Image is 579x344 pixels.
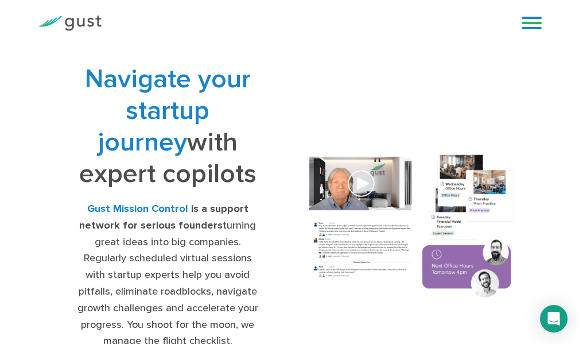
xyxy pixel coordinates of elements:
span: Navigate your startup journey [85,63,251,158]
strong: Gust Mission Control [87,203,188,215]
div: Open Intercom Messenger [540,305,568,333]
img: Composition of calendar events, a video call presentation, and chat rooms [298,146,524,308]
img: Gust Logo [37,16,102,31]
strong: is a support network for serious founders [79,203,248,231]
h1: with expert copilots [77,63,258,190]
